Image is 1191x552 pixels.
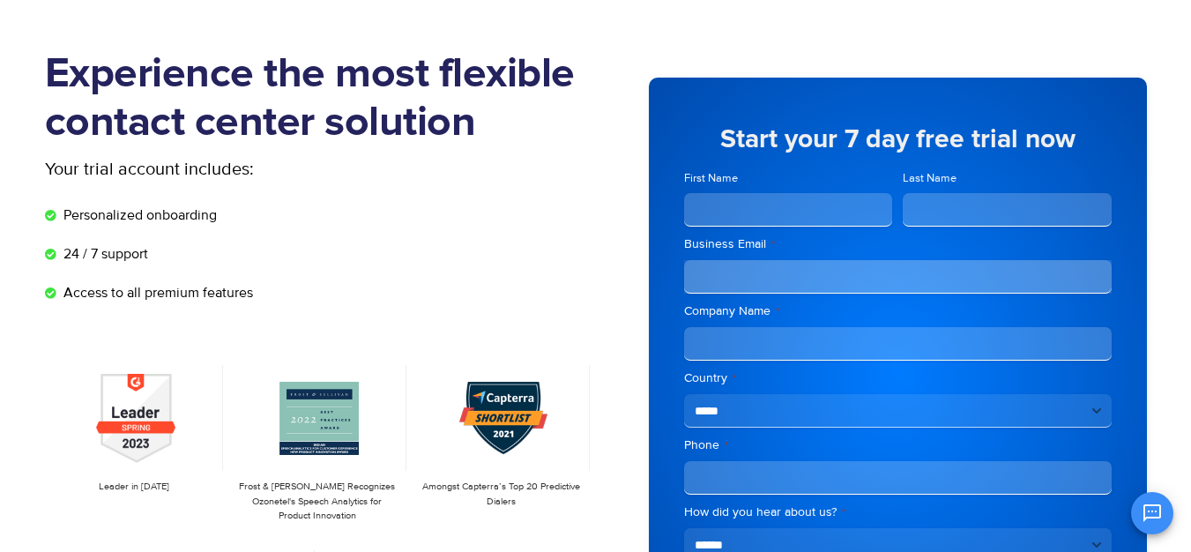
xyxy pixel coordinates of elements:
[684,504,1112,521] label: How did you hear about us?
[684,302,1112,320] label: Company Name
[684,436,1112,454] label: Phone
[59,243,148,265] span: 24 / 7 support
[684,126,1112,153] h5: Start your 7 day free trial now
[421,480,581,509] p: Amongst Capterra’s Top 20 Predictive Dialers
[237,480,398,524] p: Frost & [PERSON_NAME] Recognizes Ozonetel's Speech Analytics for Product Innovation
[45,156,464,183] p: Your trial account includes:
[59,282,253,303] span: Access to all premium features
[1131,492,1173,534] button: Open chat
[684,235,1112,253] label: Business Email
[59,205,217,226] span: Personalized onboarding
[54,480,214,495] p: Leader in [DATE]
[45,50,596,147] h1: Experience the most flexible contact center solution
[903,170,1112,187] label: Last Name
[684,170,893,187] label: First Name
[684,369,1112,387] label: Country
